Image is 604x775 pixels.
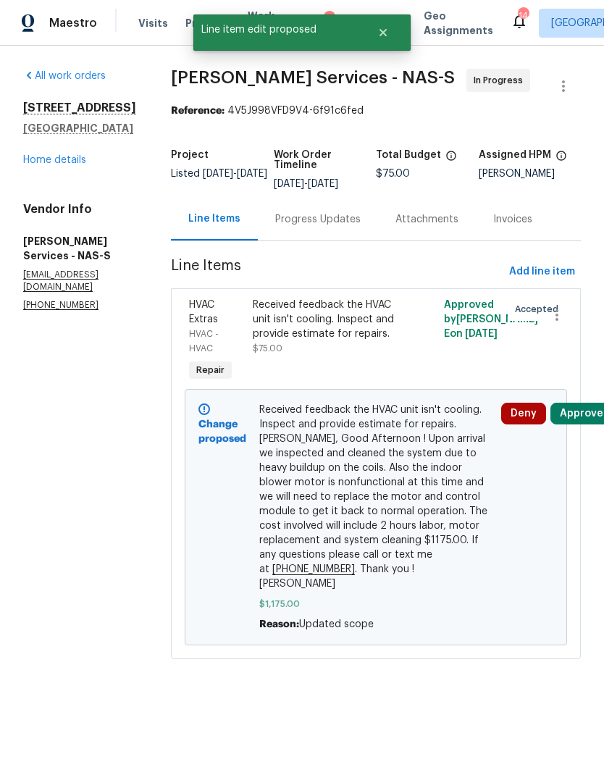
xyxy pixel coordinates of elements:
[274,150,377,170] h5: Work Order Timeline
[274,179,338,189] span: -
[465,329,498,339] span: [DATE]
[198,419,246,444] b: Change proposed
[493,212,532,227] div: Invoices
[189,300,218,324] span: HVAC Extras
[275,212,361,227] div: Progress Updates
[138,16,168,30] span: Visits
[324,11,335,25] div: 2
[376,169,410,179] span: $75.00
[253,298,403,341] div: Received feedback the HVAC unit isn't cooling. Inspect and provide estimate for repairs.
[189,330,219,353] span: HVAC - HVAC
[171,106,225,116] b: Reference:
[23,202,136,217] h4: Vendor Info
[171,259,503,285] span: Line Items
[253,344,282,353] span: $75.00
[190,363,230,377] span: Repair
[444,300,538,339] span: Approved by [PERSON_NAME] E on
[424,9,493,38] span: Geo Assignments
[171,104,581,118] div: 4V5J998VFD9V4-6f91c6fed
[509,263,575,281] span: Add line item
[445,150,457,169] span: The total cost of line items that have been proposed by Opendoor. This sum includes line items th...
[555,150,567,169] span: The hpm assigned to this work order.
[171,69,455,86] span: [PERSON_NAME] Services - NAS-S
[23,71,106,81] a: All work orders
[474,73,529,88] span: In Progress
[171,150,209,160] h5: Project
[185,16,230,30] span: Projects
[203,169,233,179] span: [DATE]
[248,9,285,38] span: Work Orders
[188,211,240,226] div: Line Items
[299,619,374,629] span: Updated scope
[308,179,338,189] span: [DATE]
[23,234,136,263] h5: [PERSON_NAME] Services - NAS-S
[237,169,267,179] span: [DATE]
[171,169,267,179] span: Listed
[395,212,458,227] div: Attachments
[49,16,97,30] span: Maestro
[501,403,546,424] button: Deny
[203,169,267,179] span: -
[259,403,493,591] span: Received feedback the HVAC unit isn't cooling. Inspect and provide estimate for repairs. [PERSON_...
[274,179,304,189] span: [DATE]
[518,9,528,23] div: 14
[376,150,441,160] h5: Total Budget
[259,597,493,611] span: $1,175.00
[479,169,582,179] div: [PERSON_NAME]
[259,619,299,629] span: Reason:
[23,155,86,165] a: Home details
[515,302,564,317] span: Accepted
[193,14,359,45] span: Line item edit proposed
[503,259,581,285] button: Add line item
[359,18,407,47] button: Close
[479,150,551,160] h5: Assigned HPM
